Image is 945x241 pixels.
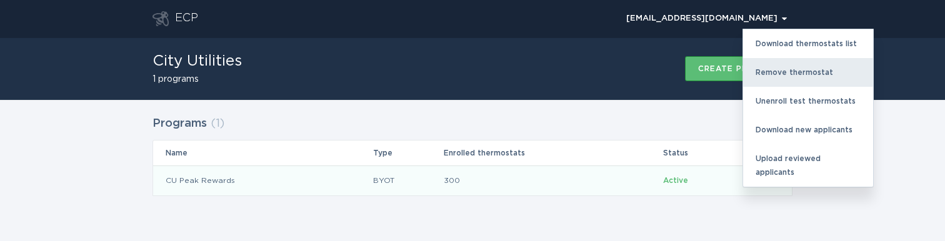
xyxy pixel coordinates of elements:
div: [EMAIL_ADDRESS][DOMAIN_NAME] [626,15,787,22]
tr: Table Headers [153,140,792,165]
h1: City Utilities [152,54,242,69]
td: BYOT [372,165,442,195]
th: Status [662,140,742,165]
button: Go to dashboard [152,11,169,26]
h2: Programs [152,112,207,135]
th: Enrolled thermostats [443,140,662,165]
div: Remove thermostat [743,58,873,87]
td: 300 [443,165,662,195]
span: ( 1 ) [211,118,224,129]
th: Name [153,140,372,165]
div: Download thermostats list [743,29,873,58]
span: Active [663,177,688,184]
th: Type [372,140,442,165]
button: Create program [685,56,792,81]
div: Upload reviewed applicants [743,144,873,187]
h2: 1 programs [152,75,242,84]
div: Create program [698,65,779,72]
td: CU Peak Rewards [153,165,372,195]
button: Open user account details [621,9,792,28]
div: Download new applicants [743,116,873,144]
div: Popover menu [621,9,792,28]
tr: bee9813a0a4b4491a513af9b6dfbad0c [153,165,792,195]
div: ECP [175,11,198,26]
div: Unenroll test thermostats [743,87,873,116]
